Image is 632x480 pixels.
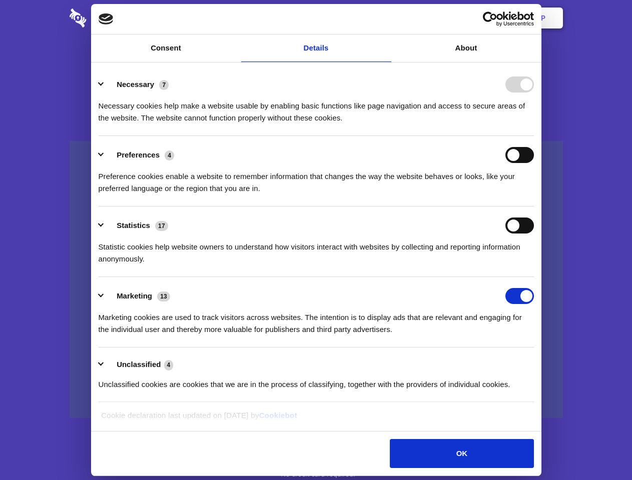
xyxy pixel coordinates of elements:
img: logo-wordmark-white-trans-d4663122ce5f474addd5e946df7df03e33cb6a1c49d2221995e7729f52c070b2.svg [70,8,155,27]
a: Usercentrics Cookiebot - opens in a new window [446,11,534,26]
iframe: Drift Widget Chat Controller [582,430,620,468]
h1: Eliminate Slack Data Loss. [70,45,563,81]
label: Statistics [117,221,150,229]
a: Wistia video thumbnail [70,141,563,418]
label: Preferences [117,150,160,159]
label: Necessary [117,80,154,88]
div: Unclassified cookies are cookies that we are in the process of classifying, together with the pro... [99,371,534,390]
span: 4 [164,360,174,370]
span: 17 [155,221,168,231]
a: About [391,34,541,62]
img: logo [99,13,114,24]
span: 7 [159,80,169,90]
span: 4 [165,150,174,160]
h4: Auto-redaction of sensitive data, encrypted data sharing and self-destructing private chats. Shar... [70,91,563,124]
button: Marketing (13) [99,288,177,304]
div: Statistic cookies help website owners to understand how visitors interact with websites by collec... [99,233,534,265]
button: OK [390,439,533,468]
a: Consent [91,34,241,62]
a: Login [454,2,497,33]
span: 13 [157,291,170,301]
a: Cookiebot [259,411,297,419]
button: Necessary (7) [99,76,175,92]
a: Pricing [294,2,337,33]
label: Marketing [117,291,152,300]
button: Preferences (4) [99,147,181,163]
div: Cookie declaration last updated on [DATE] by [94,409,538,429]
a: Details [241,34,391,62]
a: Contact [406,2,452,33]
button: Unclassified (4) [99,358,180,371]
div: Necessary cookies help make a website usable by enabling basic functions like page navigation and... [99,92,534,124]
div: Marketing cookies are used to track visitors across websites. The intention is to display ads tha... [99,304,534,335]
button: Statistics (17) [99,217,175,233]
div: Preference cookies enable a website to remember information that changes the way the website beha... [99,163,534,194]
